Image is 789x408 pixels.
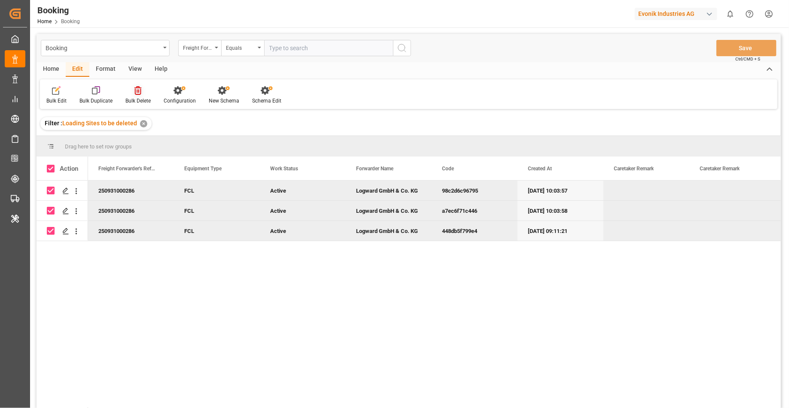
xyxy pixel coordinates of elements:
[46,97,67,105] div: Bulk Edit
[221,40,264,56] button: open menu
[174,221,260,241] div: FCL
[226,42,255,52] div: Equals
[260,221,346,241] div: Active
[184,166,222,172] span: Equipment Type
[735,56,760,62] span: Ctrl/CMD + S
[174,201,260,221] div: FCL
[432,181,518,200] div: 98c2d6c96795
[260,201,346,221] div: Active
[432,201,518,221] div: a7ec6f71c446
[88,201,174,221] div: 250931000286
[346,181,432,200] div: Logward GmbH & Co. KG
[174,181,260,200] div: FCL
[178,40,221,56] button: open menu
[716,40,777,56] button: Save
[37,62,66,77] div: Home
[98,166,156,172] span: Freight Forwarder's Reference No.
[89,62,122,77] div: Format
[45,120,62,127] span: Filter :
[62,120,137,127] span: Loading Sites to be deleted
[37,181,88,201] div: Press SPACE to deselect this row.
[41,40,170,56] button: open menu
[37,201,88,221] div: Press SPACE to deselect this row.
[264,40,393,56] input: Type to search
[700,166,740,172] span: Caretaker Remark
[46,42,160,53] div: Booking
[528,166,552,172] span: Created At
[393,40,411,56] button: search button
[79,97,113,105] div: Bulk Duplicate
[346,201,432,221] div: Logward GmbH & Co. KG
[122,62,148,77] div: View
[721,4,740,24] button: show 0 new notifications
[356,166,393,172] span: Forwarder Name
[518,201,603,221] div: [DATE] 10:03:58
[37,4,80,17] div: Booking
[635,6,721,22] button: Evonik Industries AG
[164,97,196,105] div: Configuration
[518,221,603,241] div: [DATE] 09:11:21
[432,221,518,241] div: 448db5f799e4
[65,143,132,150] span: Drag here to set row groups
[148,62,174,77] div: Help
[740,4,759,24] button: Help Center
[66,62,89,77] div: Edit
[346,221,432,241] div: Logward GmbH & Co. KG
[37,18,52,24] a: Home
[37,221,88,241] div: Press SPACE to deselect this row.
[270,166,298,172] span: Work Status
[260,181,346,200] div: Active
[88,221,174,241] div: 250931000286
[209,97,239,105] div: New Schema
[518,181,603,200] div: [DATE] 10:03:57
[60,165,78,172] div: Action
[125,97,151,105] div: Bulk Delete
[140,120,147,127] div: ✕
[252,97,281,105] div: Schema Edit
[183,42,212,52] div: Freight Forwarder's Reference No.
[442,166,454,172] span: Code
[88,181,174,200] div: 250931000286
[614,166,654,172] span: Caretaker Remark
[635,8,717,20] div: Evonik Industries AG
